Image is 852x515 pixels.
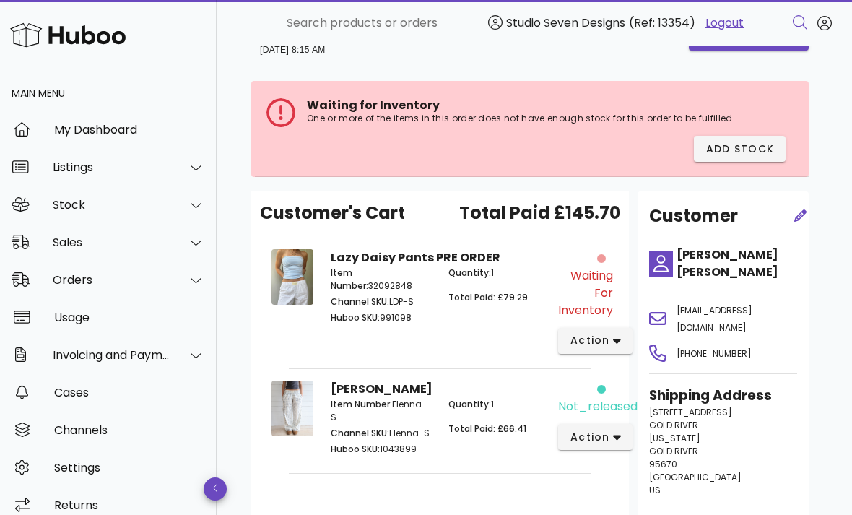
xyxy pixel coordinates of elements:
small: [DATE] 8:15 AM [260,45,326,55]
span: Channel SKU: [331,427,389,439]
div: not_released_yet [558,398,666,415]
span: 95670 [649,458,677,470]
span: [EMAIL_ADDRESS][DOMAIN_NAME] [677,304,752,334]
button: action [558,424,633,450]
a: Logout [705,14,744,32]
div: Channels [54,423,205,437]
h3: Shipping Address [649,386,797,406]
div: Settings [54,461,205,475]
span: action [570,333,610,348]
div: Sales [53,235,170,249]
p: 1043899 [331,443,432,456]
span: Total Paid: £79.29 [448,291,528,303]
div: Listings [53,160,170,174]
span: Total Paid £145.70 [459,200,620,226]
p: 32092848 [331,267,432,293]
img: Product Image [271,249,313,305]
h4: [PERSON_NAME] [PERSON_NAME] [677,246,797,281]
span: Waiting for Inventory [307,97,440,113]
span: Item Number: [331,398,392,410]
p: 991098 [331,311,432,324]
h2: Customer [649,203,738,229]
img: Product Image [271,381,313,437]
span: Item Number: [331,267,368,292]
div: Stock [53,198,170,212]
p: Elenna-S [331,398,432,424]
span: [PHONE_NUMBER] [677,347,752,360]
p: One or more of the items in this order does not have enough stock for this order to be fulfilled. [307,113,797,124]
span: US [649,484,661,496]
p: 1 [448,267,549,280]
span: Huboo SKU: [331,311,380,324]
div: Usage [54,311,205,324]
span: Quantity: [448,267,491,279]
span: [US_STATE] [649,432,700,444]
span: Add Stock [705,142,775,157]
strong: [PERSON_NAME] [331,381,432,397]
button: Add Stock [694,136,786,162]
span: [GEOGRAPHIC_DATA] [649,471,742,483]
p: 1 [448,398,549,411]
span: GOLD RIVER [649,419,698,431]
div: Invoicing and Payments [53,348,170,362]
img: Huboo Logo [10,20,126,51]
button: action [558,328,633,354]
span: Channel SKU: [331,295,389,308]
div: Returns [54,498,205,512]
div: Cases [54,386,205,399]
span: Huboo SKU: [331,443,380,455]
div: Orders [53,273,170,287]
div: My Dashboard [54,123,205,137]
div: Waiting for Inventory [558,267,613,319]
p: LDP-S [331,295,432,308]
span: Studio Seven Designs [506,14,625,31]
span: (Ref: 13354) [629,14,695,31]
strong: Lazy Daisy Pants PRE ORDER [331,249,500,266]
span: GOLD RIVER [649,445,698,457]
span: Customer's Cart [260,200,405,226]
span: action [570,430,610,445]
span: Quantity: [448,398,491,410]
span: [STREET_ADDRESS] [649,406,732,418]
p: Elenna-S [331,427,432,440]
span: Total Paid: £66.41 [448,423,526,435]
